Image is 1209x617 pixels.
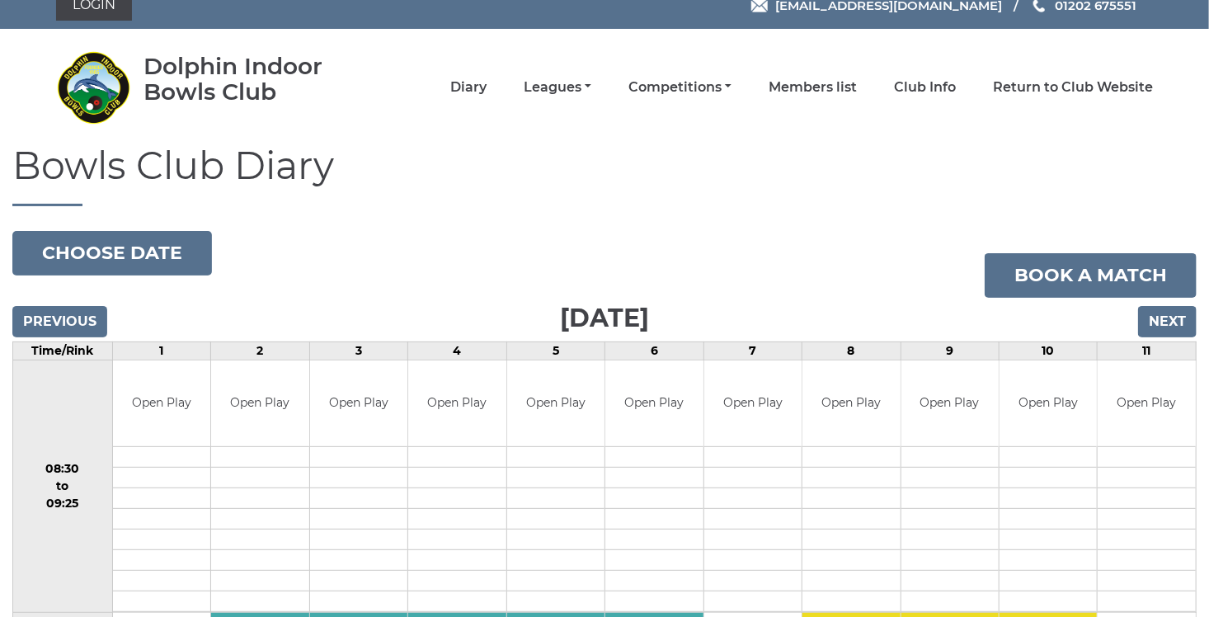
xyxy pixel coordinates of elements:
[524,78,591,97] a: Leagues
[309,341,407,360] td: 3
[605,341,703,360] td: 6
[628,78,732,97] a: Competitions
[450,78,487,97] a: Diary
[901,360,999,447] td: Open Play
[506,341,604,360] td: 5
[704,360,802,447] td: Open Play
[901,341,999,360] td: 9
[703,341,802,360] td: 7
[985,253,1197,298] a: Book a match
[1098,360,1196,447] td: Open Play
[13,341,113,360] td: Time/Rink
[12,231,212,276] button: Choose date
[507,360,604,447] td: Open Play
[143,54,370,105] div: Dolphin Indoor Bowls Club
[211,360,308,447] td: Open Play
[12,306,107,337] input: Previous
[993,78,1153,97] a: Return to Club Website
[769,78,857,97] a: Members list
[113,360,210,447] td: Open Play
[894,78,956,97] a: Club Info
[12,145,1197,206] h1: Bowls Club Diary
[605,360,703,447] td: Open Play
[1000,341,1098,360] td: 10
[56,50,130,125] img: Dolphin Indoor Bowls Club
[408,341,506,360] td: 4
[408,360,506,447] td: Open Play
[802,341,901,360] td: 8
[13,360,113,613] td: 08:30 to 09:25
[1000,360,1097,447] td: Open Play
[1098,341,1197,360] td: 11
[802,360,900,447] td: Open Play
[310,360,407,447] td: Open Play
[112,341,210,360] td: 1
[211,341,309,360] td: 2
[1138,306,1197,337] input: Next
